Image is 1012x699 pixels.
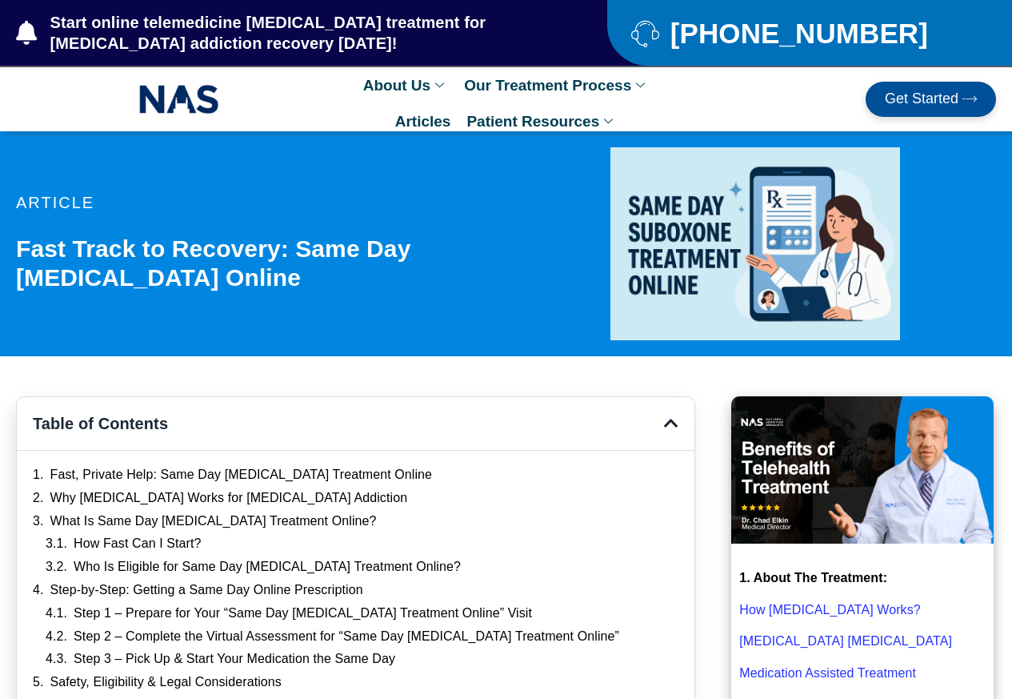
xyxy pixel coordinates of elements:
a: What Is Same Day [MEDICAL_DATA] Treatment Online? [50,513,377,530]
a: Medication Assisted Treatment [739,666,916,680]
h4: Table of Contents [33,413,664,434]
a: How [MEDICAL_DATA] Works? [739,603,921,617]
p: article [16,195,514,211]
a: [MEDICAL_DATA] [MEDICAL_DATA] [739,634,952,648]
a: Why [MEDICAL_DATA] Works for [MEDICAL_DATA] Addiction [50,490,408,507]
a: Patient Resources [458,103,625,139]
a: Step 1 – Prepare for Your “Same Day [MEDICAL_DATA] Treatment Online” Visit [74,605,532,622]
a: [PHONE_NUMBER] [631,19,972,47]
strong: 1. About The Treatment: [739,571,887,585]
a: Start online telemedicine [MEDICAL_DATA] treatment for [MEDICAL_DATA] addiction recovery [DATE]! [16,12,543,54]
a: Get Started [866,82,996,117]
a: Articles [387,103,459,139]
a: How Fast Can I Start? [74,536,202,552]
div: Close table of contents [664,416,678,432]
span: Get Started [885,91,958,107]
img: same day suboxone treatment online [610,147,900,340]
a: Step-by-Step: Getting a Same Day Online Prescription [50,582,363,599]
a: Step 3 – Pick Up & Start Your Medication the Same Day [74,651,395,668]
a: Step 2 – Complete the Virtual Assessment for “Same Day [MEDICAL_DATA] Treatment Online” [74,629,619,645]
a: Our Treatment Process [456,67,657,103]
img: NAS_email_signature-removebg-preview.png [139,81,219,118]
h1: Fast Track to Recovery: Same Day [MEDICAL_DATA] Online [16,235,514,292]
a: Who Is Eligible for Same Day [MEDICAL_DATA] Treatment Online? [74,559,461,576]
span: [PHONE_NUMBER] [666,23,928,43]
a: Fast, Private Help: Same Day [MEDICAL_DATA] Treatment Online [50,467,433,484]
img: Benefits of Telehealth Suboxone Treatment that you should know [731,396,994,544]
a: About Us [355,67,456,103]
span: Start online telemedicine [MEDICAL_DATA] treatment for [MEDICAL_DATA] addiction recovery [DATE]! [46,12,544,54]
a: Safety, Eligibility & Legal Considerations [50,674,282,691]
